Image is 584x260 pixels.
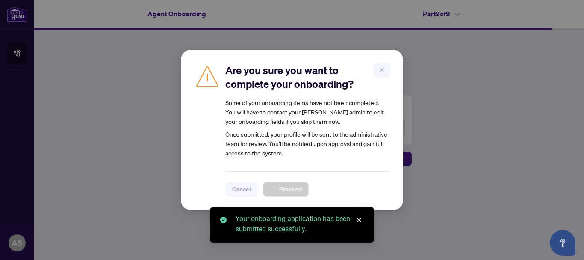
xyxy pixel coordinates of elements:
button: Open asap [550,230,575,256]
a: Close [354,215,364,225]
span: check-circle [220,217,227,223]
img: Caution Icon [195,63,220,89]
span: close [356,217,362,223]
h2: Are you sure you want to complete your onboarding? [225,63,389,91]
button: Cancel [225,182,258,197]
div: Your onboarding application has been submitted successfully. [236,214,364,234]
button: Proceed [263,182,309,197]
article: Once submitted, your profile will be sent to the administrative team for review. You’ll be notifi... [225,98,389,158]
div: Some of your onboarding items have not been completed. You will have to contact your [PERSON_NAME... [225,98,389,126]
